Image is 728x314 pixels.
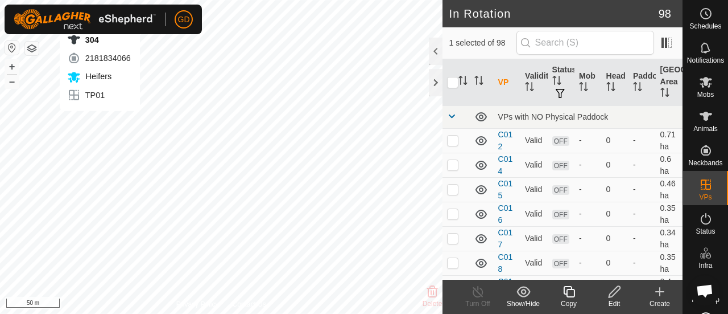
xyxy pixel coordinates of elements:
button: – [5,75,19,88]
th: [GEOGRAPHIC_DATA] Area [656,59,682,106]
p-sorticon: Activate to sort [474,78,483,87]
td: 0.4 ha [656,275,682,300]
span: OFF [552,136,569,146]
a: C019 [498,277,513,298]
div: - [579,257,597,269]
td: - [628,128,655,153]
a: C012 [498,130,513,151]
td: - [628,153,655,177]
span: OFF [552,161,569,170]
td: - [628,177,655,202]
span: Neckbands [688,160,722,166]
span: OFF [552,259,569,268]
a: C017 [498,228,513,249]
span: Mobs [697,91,714,98]
td: 0 [602,177,628,202]
td: 0.35 ha [656,251,682,275]
p-sorticon: Activate to sort [525,84,534,93]
div: - [579,208,597,220]
div: Turn Off [455,299,500,309]
td: 0 [602,251,628,275]
span: OFF [552,234,569,244]
span: OFF [552,210,569,219]
a: C018 [498,252,513,274]
button: Reset Map [5,41,19,55]
p-sorticon: Activate to sort [660,89,669,99]
th: Mob [574,59,601,106]
span: Infra [698,262,712,269]
a: C016 [498,203,513,225]
td: 0 [602,275,628,300]
div: Create [637,299,682,309]
button: Map Layers [25,42,39,55]
span: Schedules [689,23,721,30]
div: VPs with NO Physical Paddock [498,112,678,121]
p-sorticon: Activate to sort [606,84,615,93]
h2: In Rotation [449,7,659,21]
p-sorticon: Activate to sort [633,84,642,93]
p-sorticon: Activate to sort [552,78,561,87]
td: 0 [602,202,628,226]
td: 0 [602,128,628,153]
div: 304 [67,33,131,47]
td: Valid [520,275,547,300]
th: Validity [520,59,547,106]
div: Show/Hide [500,299,546,309]
a: Privacy Policy [176,299,219,309]
p-sorticon: Activate to sort [458,78,468,87]
span: Status [696,228,715,235]
td: - [628,251,655,275]
th: Paddock [628,59,655,106]
a: Contact Us [232,299,266,309]
td: Valid [520,177,547,202]
th: Status [548,59,574,106]
span: 98 [659,5,671,22]
th: Head [602,59,628,106]
div: - [579,233,597,244]
td: Valid [520,202,547,226]
a: C014 [498,154,513,176]
span: Heifers [83,72,111,81]
button: + [5,60,19,74]
span: Notifications [687,57,724,64]
div: Edit [591,299,637,309]
td: - [628,226,655,251]
td: 0 [602,153,628,177]
td: Valid [520,226,547,251]
td: Valid [520,128,547,153]
td: - [628,202,655,226]
span: OFF [552,185,569,195]
span: Animals [693,125,718,132]
td: 0.34 ha [656,226,682,251]
th: VP [494,59,520,106]
p-sorticon: Activate to sort [579,84,588,93]
input: Search (S) [516,31,654,55]
td: 0.46 ha [656,177,682,202]
img: Gallagher Logo [14,9,156,30]
span: VPs [699,194,712,201]
div: Open chat [689,275,720,306]
div: - [579,159,597,171]
td: 0.6 ha [656,153,682,177]
span: 1 selected of 98 [449,37,516,49]
div: - [579,183,597,195]
td: 0.71 ha [656,128,682,153]
div: TP01 [67,88,131,102]
div: 2181834066 [67,51,131,65]
td: 0 [602,226,628,251]
td: Valid [520,153,547,177]
div: Copy [546,299,591,309]
div: - [579,134,597,146]
td: 0.35 ha [656,202,682,226]
td: - [628,275,655,300]
td: Valid [520,251,547,275]
span: GD [178,14,190,26]
span: Heatmap [692,296,719,303]
a: C015 [498,179,513,200]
